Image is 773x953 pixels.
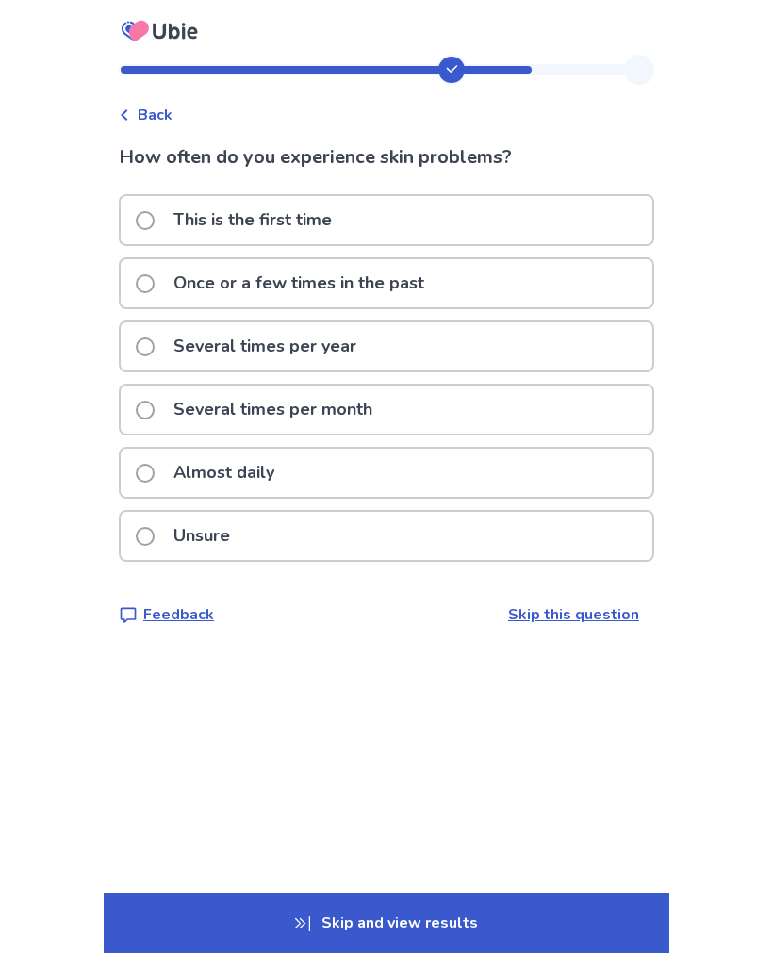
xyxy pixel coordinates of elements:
[162,449,286,497] p: Almost daily
[162,259,436,307] p: Once or a few times in the past
[138,104,173,126] span: Back
[162,196,343,244] p: This is the first time
[508,604,639,625] a: Skip this question
[104,893,669,953] p: Skip and view results
[162,512,241,560] p: Unsure
[119,143,654,172] p: How often do you experience skin problems?
[143,603,214,626] p: Feedback
[119,603,214,626] a: Feedback
[162,322,368,370] p: Several times per year
[162,386,384,434] p: Several times per month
